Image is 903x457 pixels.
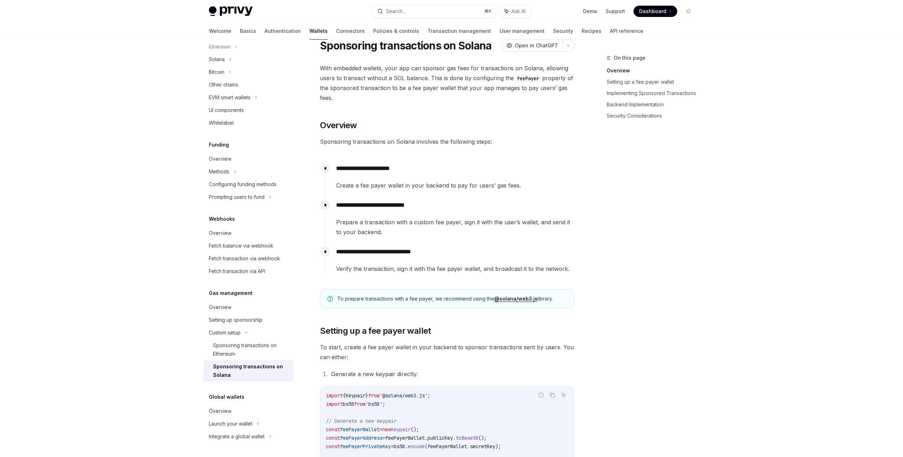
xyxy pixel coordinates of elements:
[683,6,694,17] button: Toggle dark mode
[343,401,354,407] span: bs58
[203,405,293,417] a: Overview
[203,153,293,165] a: Overview
[209,155,231,163] div: Overview
[209,316,262,324] div: Setting up sponsorship
[213,362,289,379] div: Sponsoring transactions on Solana
[329,369,574,379] li: Generate a new keypair directly:
[610,23,643,40] a: API reference
[365,401,382,407] span: 'bs58'
[411,426,419,433] span: ();
[203,117,293,129] a: Whitelabel
[320,39,491,52] h1: Sponsoring transactions on Solana
[209,55,225,64] div: Solana
[209,68,224,76] div: Bitcoin
[320,137,574,147] span: Sponsoring transactions on Solana involves the following steps:
[368,392,380,399] span: from
[203,227,293,239] a: Overview
[515,42,558,49] span: Open in ChatGPT
[365,392,368,399] span: }
[209,106,244,114] div: UI components
[386,7,406,16] div: Search...
[326,426,340,433] span: const
[425,435,428,441] span: .
[209,215,235,223] h5: Webhooks
[209,328,241,337] div: Custom setup
[320,63,574,103] span: With embedded wallets, your app can sponsor gas fees for transactions on Solana, allowing users t...
[478,435,487,441] span: ();
[607,88,700,99] a: Implementing Sponsored Transactions
[320,120,357,131] span: Overview
[209,93,250,102] div: EVM smart wallets
[373,23,419,40] a: Policies & controls
[428,435,453,441] span: publicKey
[309,23,328,40] a: Wallets
[467,443,470,450] span: .
[634,6,677,17] a: Dashboard
[582,23,601,40] a: Recipes
[327,296,333,302] svg: Note
[559,391,568,400] button: Ask AI
[391,443,394,450] span: =
[209,141,229,149] h5: Funding
[203,104,293,117] a: UI components
[265,23,301,40] a: Authentication
[382,426,391,433] span: new
[495,443,501,450] span: );
[405,443,408,450] span: .
[336,217,574,237] span: Prepare a transaction with a custom fee payer, sign it with the user’s wallet, and send it to you...
[326,418,396,424] span: // Generate a new keypair
[607,110,700,121] a: Security Considerations
[456,435,478,441] span: toBase58
[203,78,293,91] a: Other chains
[209,393,244,401] h5: Global wallets
[639,8,666,15] span: Dashboard
[326,435,340,441] span: const
[428,23,491,40] a: Transaction management
[340,435,382,441] span: feePayerAddress
[494,296,538,302] a: @solana/web3.js
[209,254,280,263] div: Fetch transaction via webhook
[203,252,293,265] a: Fetch transaction via webhook
[354,401,365,407] span: from
[340,426,380,433] span: feePayerWallet
[326,392,343,399] span: import
[336,180,574,190] span: Create a fee payer wallet in your backend to pay for users’ gas fees.
[326,443,340,450] span: const
[372,5,496,18] button: Search...⌘K
[337,295,567,302] span: To prepare transactions with a fee payer, we recommend using the library.
[203,301,293,314] a: Overview
[385,435,425,441] span: feePayerWallet
[209,420,252,428] div: Launch your wallet
[209,242,273,250] div: Fetch balance via webhook
[380,392,428,399] span: '@solana/web3.js'
[548,391,557,400] button: Copy the contents from the code block
[209,229,231,237] div: Overview
[209,119,234,127] div: Whitelabel
[209,303,231,311] div: Overview
[614,54,646,62] span: On this page
[607,76,700,88] a: Setting up a fee payer wallet
[380,426,382,433] span: =
[499,5,531,18] button: Ask AI
[203,178,293,191] a: Configuring funding methods
[320,342,574,362] span: To start, create a fee payer wallet in your backend to sponsor transactions sent by users. You ca...
[203,360,293,381] a: Sponsoring transactions on Solana
[213,341,289,358] div: Sponsoring transactions on Ethereum
[209,289,253,297] h5: Gas management
[343,392,346,399] span: {
[606,8,625,15] a: Support
[326,401,343,407] span: import
[209,432,265,441] div: Integrate a global wallet
[453,435,456,441] span: .
[203,314,293,326] a: Setting up sponsorship
[203,239,293,252] a: Fetch balance via webhook
[209,180,277,189] div: Configuring funding methods
[203,339,293,360] a: Sponsoring transactions on Ethereum
[553,23,573,40] a: Security
[209,407,231,415] div: Overview
[511,8,526,15] span: Ask AI
[537,391,546,400] button: Report incorrect code
[209,23,231,40] a: Welcome
[240,23,256,40] a: Basics
[336,264,574,274] span: Verify the transaction, sign it with the fee payer wallet, and broadcast it to the network.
